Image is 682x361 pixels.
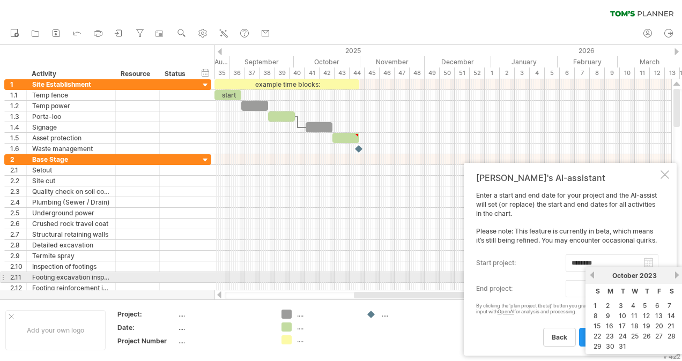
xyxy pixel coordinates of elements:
[32,197,110,207] div: Plumbing (Sewer / Drain)
[10,176,26,186] div: 2.2
[290,67,305,79] div: 40
[10,229,26,239] div: 2.7
[590,67,605,79] div: 8
[10,283,26,293] div: 2.12
[515,67,530,79] div: 3
[350,67,365,79] div: 44
[260,67,275,79] div: 38
[425,67,440,79] div: 49
[32,122,110,132] div: Signage
[294,56,360,67] div: October 2025
[32,261,110,272] div: Inspection of footings
[32,219,110,229] div: Crushed rock travel coat
[32,240,110,250] div: Detailed excavation
[673,271,681,279] a: next
[498,309,514,314] a: OpenAI
[297,322,355,332] div: ....
[642,331,652,341] a: 26
[10,154,26,164] div: 2
[5,310,106,350] div: Add your own logo
[320,67,335,79] div: 42
[579,328,655,347] a: plan project (beta)
[654,300,661,311] a: 6
[552,333,567,341] span: back
[642,321,651,331] a: 19
[32,208,110,218] div: Underground power
[618,321,627,331] a: 17
[605,67,620,79] div: 9
[476,280,566,297] label: end project:
[588,271,596,279] a: previous
[10,197,26,207] div: 2.4
[244,67,260,79] div: 37
[605,321,614,331] a: 16
[630,300,636,311] a: 4
[618,311,627,321] a: 10
[543,328,576,347] a: back
[10,240,26,250] div: 2.8
[10,251,26,261] div: 2.9
[618,300,624,311] a: 3
[32,154,110,164] div: Base Stage
[605,331,615,341] a: 23
[635,67,650,79] div: 11
[32,229,110,239] div: Structural retaining walls
[10,133,26,143] div: 1.5
[558,56,618,67] div: February 2026
[470,67,485,79] div: 52
[10,165,26,175] div: 2.1
[642,300,648,311] a: 5
[476,172,658,183] div: [PERSON_NAME]'s AI-assistant
[214,67,229,79] div: 35
[618,341,627,351] a: 31
[179,323,269,332] div: ....
[121,69,153,79] div: Resource
[360,56,425,67] div: November 2025
[10,272,26,282] div: 2.11
[10,186,26,197] div: 2.3
[654,321,664,331] a: 20
[229,67,244,79] div: 36
[592,331,602,341] a: 22
[657,287,661,295] span: Friday
[214,90,241,100] div: start
[365,67,380,79] div: 45
[650,67,665,79] div: 12
[229,56,294,67] div: September 2025
[10,208,26,218] div: 2.5
[32,165,110,175] div: Setout
[666,300,672,311] a: 7
[665,67,680,79] div: 13
[305,67,320,79] div: 41
[335,67,350,79] div: 43
[560,67,575,79] div: 6
[382,310,440,319] div: ....
[275,67,290,79] div: 39
[10,111,26,122] div: 1.3
[32,283,110,293] div: Footing reinforcement inspection
[10,261,26,272] div: 2.10
[654,311,664,321] a: 13
[32,79,110,89] div: Site Establishment
[666,311,676,321] a: 14
[476,191,658,346] div: Enter a start and end date for your project and the AI-assist will set (or replace) the start and...
[32,176,110,186] div: Site cut
[440,67,455,79] div: 50
[455,67,470,79] div: 51
[117,310,176,319] div: Project:
[612,272,638,280] span: October
[666,331,677,341] a: 28
[592,311,599,321] a: 8
[491,56,558,67] div: January 2026
[10,90,26,100] div: 1.1
[297,335,355,344] div: ....
[297,310,355,319] div: ....
[621,287,625,295] span: Tuesday
[117,323,176,332] div: Date:
[592,300,598,311] a: 1
[663,352,680,360] div: v 422
[620,67,635,79] div: 10
[485,67,500,79] div: 1
[666,321,676,331] a: 21
[32,69,109,79] div: Activity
